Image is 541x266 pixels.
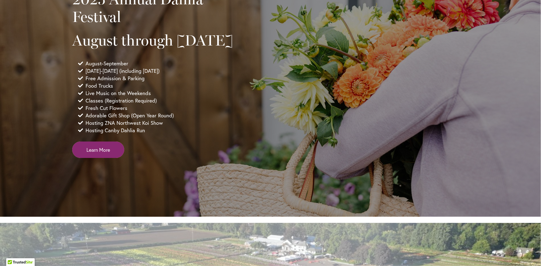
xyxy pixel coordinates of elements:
span: Adorable Gift Shop (Open Year Round) [86,112,174,119]
span: Food Trucks [86,82,113,89]
span: Hosting Canby Dahlia Run [86,127,145,134]
span: [DATE]-[DATE] (including [DATE]) [86,67,160,75]
span: Free Admission & Parking [86,75,144,82]
a: Learn More [72,142,124,158]
span: Live Music on the Weekends [86,89,151,97]
span: Hosting ZNA Northwest Koi Show [86,119,163,127]
span: August-September [86,60,128,67]
h2: August through [DATE] [72,32,243,49]
span: Fresh Cut Flowers [86,104,127,112]
span: Classes (Registration Required) [86,97,157,104]
span: Learn More [86,146,110,153]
